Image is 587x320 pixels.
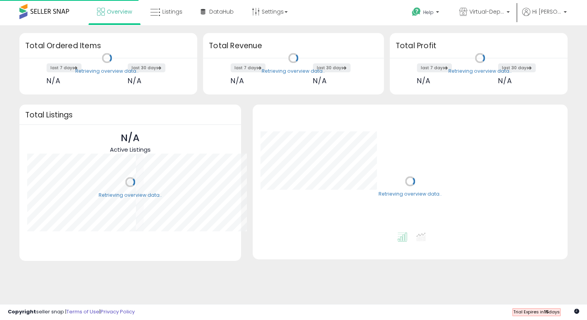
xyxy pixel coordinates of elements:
[107,8,132,16] span: Overview
[209,8,234,16] span: DataHub
[8,308,36,315] strong: Copyright
[262,68,325,75] div: Retrieving overview data..
[513,309,560,315] span: Trial Expires in days
[406,1,447,25] a: Help
[522,8,567,25] a: Hi [PERSON_NAME]
[448,68,512,75] div: Retrieving overview data..
[8,308,135,316] div: seller snap | |
[544,309,549,315] b: 15
[101,308,135,315] a: Privacy Policy
[423,9,434,16] span: Help
[66,308,99,315] a: Terms of Use
[532,8,561,16] span: Hi [PERSON_NAME]
[469,8,504,16] span: Virtual-Depot
[379,191,442,198] div: Retrieving overview data..
[75,68,139,75] div: Retrieving overview data..
[412,7,421,17] i: Get Help
[99,192,162,199] div: Retrieving overview data..
[162,8,182,16] span: Listings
